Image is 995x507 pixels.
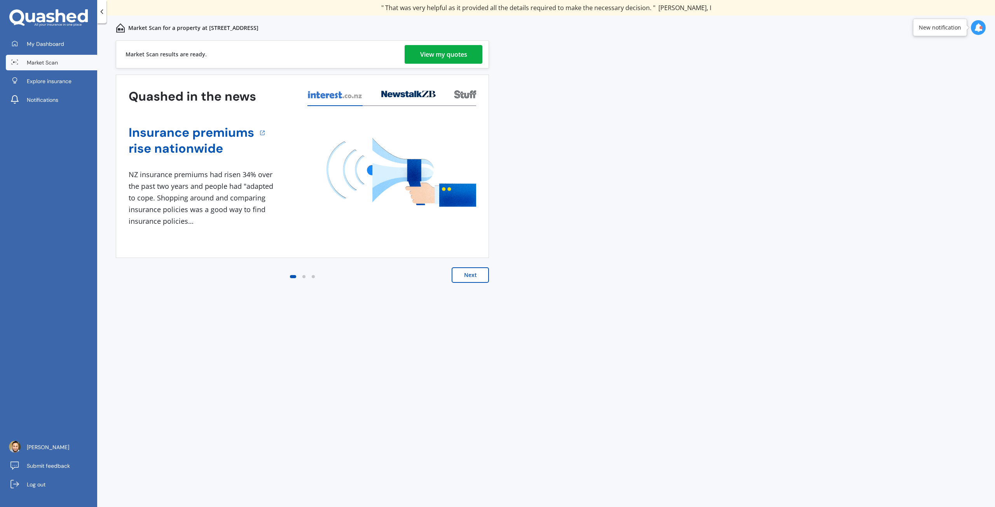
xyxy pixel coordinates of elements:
[420,45,467,64] div: View my quotes
[27,96,58,104] span: Notifications
[6,439,97,455] a: [PERSON_NAME]
[116,23,125,33] img: home-and-contents.b802091223b8502ef2dd.svg
[129,141,254,157] a: rise nationwide
[27,481,45,488] span: Log out
[27,462,70,470] span: Submit feedback
[6,36,97,52] a: My Dashboard
[326,138,476,207] img: media image
[6,55,97,70] a: Market Scan
[9,441,21,453] img: ACg8ocKG6t9m_r9pkTrCKrxg-lWfRIs0KjbLyizh9enwDOSiUpO5MjNFMQ=s96-c
[129,125,254,141] a: Insurance premiums
[128,24,258,32] p: Market Scan for a property at [STREET_ADDRESS]
[6,477,97,492] a: Log out
[27,77,72,85] span: Explore insurance
[6,458,97,474] a: Submit feedback
[6,73,97,89] a: Explore insurance
[129,89,256,105] h3: Quashed in the news
[27,443,69,451] span: [PERSON_NAME]
[6,92,97,108] a: Notifications
[27,40,64,48] span: My Dashboard
[452,267,489,283] button: Next
[919,24,961,31] div: New notification
[27,59,58,66] span: Market Scan
[126,41,207,68] div: Market Scan results are ready.
[129,169,276,227] div: NZ insurance premiums had risen 34% over the past two years and people had "adapted to cope. Shop...
[405,45,482,64] a: View my quotes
